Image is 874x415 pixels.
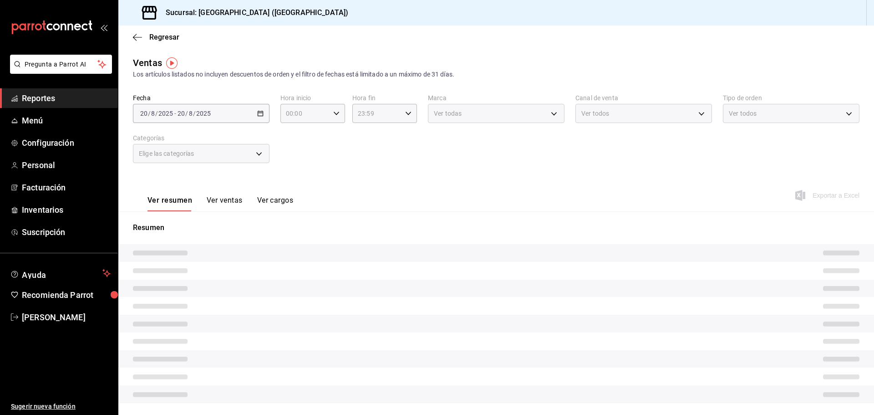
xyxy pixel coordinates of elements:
span: / [148,110,151,117]
button: Ver ventas [207,196,243,211]
span: / [193,110,196,117]
a: Pregunta a Parrot AI [6,66,112,76]
input: -- [177,110,185,117]
button: Pregunta a Parrot AI [10,55,112,74]
span: Ver todos [729,109,757,118]
div: navigation tabs [147,196,293,211]
input: -- [140,110,148,117]
span: Suscripción [22,226,111,238]
input: -- [188,110,193,117]
span: Menú [22,114,111,127]
label: Fecha [133,95,269,101]
span: [PERSON_NAME] [22,311,111,323]
p: Resumen [133,222,859,233]
span: Regresar [149,33,179,41]
span: Recomienda Parrot [22,289,111,301]
span: Reportes [22,92,111,104]
span: Inventarios [22,204,111,216]
label: Marca [428,95,564,101]
img: Tooltip marker [166,57,178,69]
span: Pregunta a Parrot AI [25,60,98,69]
span: Sugerir nueva función [11,402,111,411]
span: Personal [22,159,111,171]
label: Canal de venta [575,95,712,101]
span: Ayuda [22,268,99,279]
div: Los artículos listados no incluyen descuentos de orden y el filtro de fechas está limitado a un m... [133,70,859,79]
button: Ver resumen [147,196,192,211]
h3: Sucursal: [GEOGRAPHIC_DATA] ([GEOGRAPHIC_DATA]) [158,7,348,18]
label: Tipo de orden [723,95,859,101]
span: Ver todas [434,109,462,118]
button: open_drawer_menu [100,24,107,31]
span: / [185,110,188,117]
input: -- [151,110,155,117]
label: Hora inicio [280,95,345,101]
span: Configuración [22,137,111,149]
span: - [174,110,176,117]
input: ---- [196,110,211,117]
button: Regresar [133,33,179,41]
label: Categorías [133,135,269,141]
label: Hora fin [352,95,417,101]
div: Ventas [133,56,162,70]
button: Ver cargos [257,196,294,211]
input: ---- [158,110,173,117]
span: Elige las categorías [139,149,194,158]
span: Facturación [22,181,111,194]
span: Ver todos [581,109,609,118]
span: / [155,110,158,117]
